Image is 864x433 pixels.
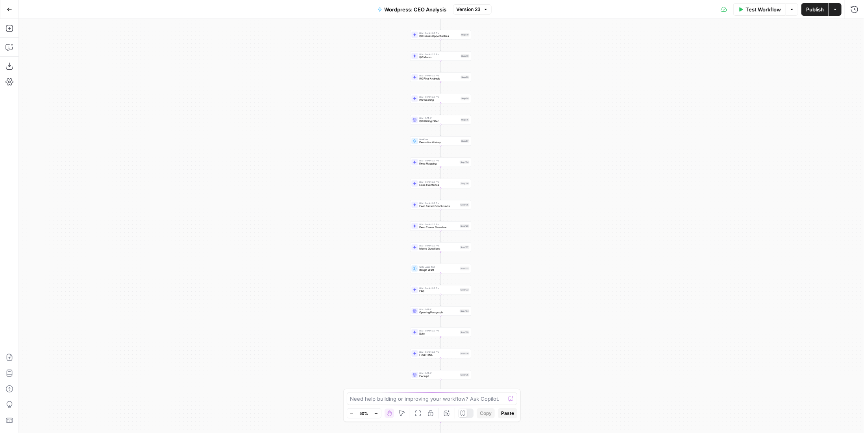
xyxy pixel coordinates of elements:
span: Date [420,332,459,336]
div: Step 133 [460,288,470,292]
span: Excerpt [420,374,459,378]
div: LLM · Gemini 2.5 ProI/O Issues OpportunitiesStep 79 [410,30,471,39]
div: Step 131 [461,182,470,185]
div: Write Liquid TextRough DraftStep 132 [410,264,471,273]
span: Publish [806,6,824,13]
div: Step 69 [461,76,470,79]
span: I/O: Rating Filter [420,119,459,123]
div: LLM · Gemini 2.5 ProI/O Final AnalysisStep 69 [410,72,471,82]
span: Rough Draft [420,268,459,272]
span: Executive History [420,141,459,144]
div: Step 135 [460,373,470,377]
button: Wordpress: CEO Analysis [373,3,451,16]
div: LLM · GPT-4.1Opening ParagraphStep 134 [410,306,471,316]
span: I/O Macro [420,56,459,59]
g: Edge from step_57 to step_104 [440,146,441,157]
g: Edge from step_133 to step_134 [440,294,441,306]
div: Step 130 [460,352,470,355]
span: Write Liquid Text [420,265,459,268]
span: LLM · Gemini 2.5 Pro [420,53,459,56]
div: LLM · Gemini 2.5 ProDateStep 139 [410,328,471,337]
div: Step 57 [461,139,470,143]
span: LLM · GPT-4.1 [420,117,459,120]
span: LLM · Gemini 2.5 Pro [420,159,459,162]
g: Edge from step_105 to step_129 [440,209,441,221]
span: Final HTML [420,353,459,357]
span: Copy [480,410,492,417]
span: LLM · Gemini 2.5 Pro [420,74,459,77]
div: LLM · Gemini 2.5 ProExec Career OverviewStep 129 [410,221,471,231]
span: Exec Factor Conclusions [420,204,459,208]
div: Step 132 [460,267,470,270]
div: Step 129 [460,224,470,228]
g: Edge from step_104 to step_131 [440,167,441,178]
span: Opening Paragraph [420,311,459,315]
span: LLM · Gemini 2.5 Pro [420,180,459,183]
g: Edge from step_74 to step_75 [440,103,441,115]
g: Edge from step_69 to step_74 [440,82,441,93]
span: Workflow [420,138,459,141]
g: Edge from step_131 to step_105 [440,188,441,200]
span: LLM · Gemini 2.5 Pro [420,202,459,205]
g: Edge from step_79 to step_70 [440,39,441,51]
g: Edge from step_107 to step_132 [440,252,441,263]
g: Edge from step_132 to step_133 [440,273,441,285]
span: LLM · Gemini 2.5 Pro [420,95,459,98]
span: Memo Questions [420,247,459,251]
span: Exec Mapping [420,162,459,166]
div: Step 134 [460,309,470,313]
div: LLM · GPT-4.1ExcerptStep 135 [410,370,471,379]
div: LLM · Gemini 2.5 ProI/O MacroStep 70 [410,51,471,61]
g: Edge from step_65 to step_79 [440,18,441,30]
div: Step 105 [460,203,470,207]
span: Paste [501,410,514,417]
span: LLM · Gemini 2.5 Pro [420,244,459,247]
div: LLM · Gemini 2.5 ProExec MappingStep 104 [410,157,471,167]
div: Step 70 [461,54,470,58]
span: Wordpress: CEO Analysis [385,6,447,13]
button: Publish [801,3,829,16]
g: Edge from step_134 to step_139 [440,316,441,327]
g: Edge from step_130 to step_135 [440,358,441,370]
g: Edge from step_135 to step_137 [440,379,441,391]
span: LLM · Gemini 2.5 Pro [420,31,459,35]
span: Test Workflow [746,6,781,13]
span: LLM · Gemini 2.5 Pro [420,223,459,226]
span: LLM · GPT-4.1 [420,308,459,311]
div: Step 139 [460,331,470,334]
span: LLM · Gemini 2.5 Pro [420,350,459,353]
div: Step 107 [460,246,470,249]
div: Step 79 [461,33,470,37]
span: FAQ [420,289,459,293]
div: WorkflowExecutive HistoryStep 57 [410,136,471,146]
g: Edge from step_129 to step_107 [440,231,441,242]
div: LLM · Gemini 2.5 ProExec 1 SentenceStep 131 [410,179,471,188]
button: Test Workflow [733,3,786,16]
div: LLM · Gemini 2.5 ProMemo QuestionsStep 107 [410,242,471,252]
span: I/O: Scoring [420,98,459,102]
span: LLM · Gemini 2.5 Pro [420,329,459,332]
button: Version 23 [453,4,492,15]
div: Step 104 [460,161,470,164]
button: Paste [498,408,517,418]
div: Step 75 [461,118,470,122]
span: 50% [360,410,368,416]
span: I/O Final Analysis [420,77,459,81]
span: Exec 1 Sentence [420,183,459,187]
g: Edge from step_70 to step_69 [440,61,441,72]
span: LLM · GPT-4.1 [420,372,459,375]
div: Step 74 [461,97,470,100]
div: LLM · Gemini 2.5 ProI/O: ScoringStep 74 [410,94,471,103]
span: I/O Issues Opportunities [420,34,459,38]
span: Exec Career Overview [420,226,459,229]
div: LLM · Gemini 2.5 ProExec Factor ConclusionsStep 105 [410,200,471,209]
button: Copy [477,408,495,418]
span: Version 23 [457,6,481,13]
div: LLM · Gemini 2.5 ProFinal HTMLStep 130 [410,349,471,358]
g: Edge from step_75 to step_57 [440,124,441,136]
g: Edge from step_139 to step_130 [440,337,441,348]
span: LLM · Gemini 2.5 Pro [420,287,459,290]
div: LLM · GPT-4.1I/O: Rating FilterStep 75 [410,115,471,124]
div: LLM · Gemini 2.5 ProFAQStep 133 [410,285,471,294]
